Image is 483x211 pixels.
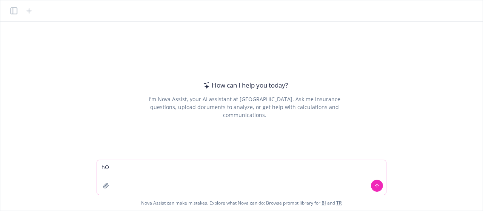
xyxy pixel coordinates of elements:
div: I'm Nova Assist, your AI assistant at [GEOGRAPHIC_DATA]. Ask me insurance questions, upload docum... [138,95,351,119]
div: How can I help you today? [201,80,288,90]
span: Nova Assist can make mistakes. Explore what Nova can do: Browse prompt library for and [141,195,342,211]
textarea: hO [97,160,386,195]
a: BI [321,200,326,206]
a: TR [336,200,342,206]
